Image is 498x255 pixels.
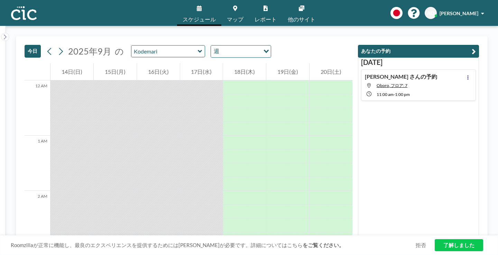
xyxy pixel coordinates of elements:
[50,63,93,80] div: 14日(日)
[394,92,395,97] span: -
[180,63,223,80] div: 17日(水)
[68,46,111,56] span: 2025年9月
[416,242,426,248] a: 拒否
[183,17,216,22] span: スケジュール
[395,92,410,97] span: 1:00 PM
[255,17,277,22] span: レポート
[310,63,352,80] div: 20日(土)
[435,239,483,251] a: 了解しました
[303,242,344,248] a: をご覧ください。
[11,6,37,20] img: organization-logo
[137,63,180,80] div: 16日(火)
[377,92,394,97] span: 11:00 AM
[211,46,271,57] div: Search for option
[25,80,50,136] div: 12 AM
[25,45,41,58] button: 今日
[427,10,434,16] span: AO
[266,63,309,80] div: 19日(金)
[223,63,266,80] div: 18日(木)
[131,46,198,57] input: Kodemari
[212,47,221,56] span: 週
[221,47,259,56] input: Search for option
[227,17,243,22] span: マップ
[11,242,416,248] span: Roomzillaが正常に機能し、最良のエクスペリエンスを提供するためには[PERSON_NAME]が必要です。詳細についてはこちら
[440,10,478,16] span: [PERSON_NAME]
[94,63,137,80] div: 15日(月)
[361,58,476,67] h3: [DATE]
[377,83,407,88] span: Oboro, フロア: 7
[358,45,479,58] button: あなたの予約
[25,191,50,246] div: 2 AM
[365,73,437,80] h4: [PERSON_NAME] さんの予約
[115,46,124,57] span: の
[25,136,50,191] div: 1 AM
[288,17,315,22] span: 他のサイト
